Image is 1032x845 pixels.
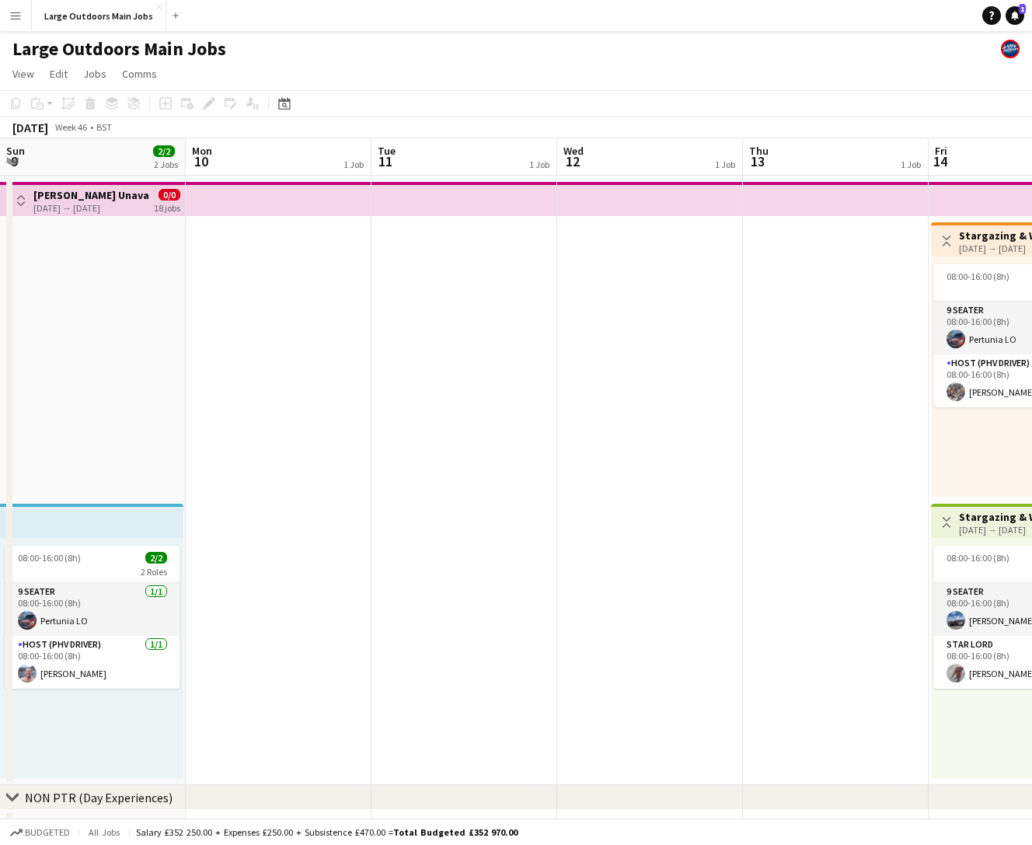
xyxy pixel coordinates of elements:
span: 08:00-16:00 (8h) [947,271,1009,282]
a: Comms [116,64,163,84]
span: 08:00-16:00 (8h) [18,552,81,564]
span: Wed [563,144,584,158]
div: 2 Jobs [154,159,178,170]
span: Fri [935,144,947,158]
app-card-role: Host (PHV Driver)1/108:00-16:00 (8h)[PERSON_NAME] [5,636,180,689]
a: Edit [44,64,74,84]
app-card-role: 9 Seater1/108:00-16:00 (8h)Pertunia LO [5,583,180,636]
span: Edit [50,67,68,81]
span: 2/2 [145,552,167,564]
div: 1 Job [901,159,921,170]
span: Tue [378,144,396,158]
div: [DATE] → [DATE] [33,202,149,214]
div: [DATE] [12,120,48,135]
a: 1 [1006,6,1024,25]
span: 1 [1019,4,1026,14]
h3: [PERSON_NAME] Unavailable [33,188,149,202]
span: View [12,67,34,81]
div: Salary £352 250.00 + Expenses £250.00 + Subsistence £470.00 = [136,826,518,838]
span: 0/0 [159,189,180,201]
div: 1 Job [715,159,735,170]
span: Mon [192,144,212,158]
span: Comms [122,67,157,81]
h1: Large Outdoors Main Jobs [12,37,226,61]
span: Budgeted [25,827,70,838]
a: Jobs [77,64,113,84]
span: 2/2 [153,145,175,157]
span: 9 [4,152,25,170]
span: Jobs [83,67,106,81]
span: Thu [749,144,769,158]
span: 14 [933,152,947,170]
span: 2 Roles [141,566,167,578]
div: 1 Job [529,159,549,170]
span: All jobs [85,826,123,838]
app-user-avatar: Large Outdoors Office [1001,40,1020,58]
span: Sun [6,144,25,158]
app-job-card: 08:00-16:00 (8h)2/22 Roles9 Seater1/108:00-16:00 (8h)Pertunia LOHost (PHV Driver)1/108:00-16:00 (... [5,546,180,689]
span: Week 46 [51,121,90,133]
div: 1 Job [343,159,364,170]
div: BST [96,121,112,133]
a: View [6,64,40,84]
span: 08:00-16:00 (8h) [947,552,1009,564]
div: 18 jobs [154,201,180,214]
button: Budgeted [8,824,72,841]
div: NON PTR (Day Experiences) [25,790,173,805]
span: 10 [190,152,212,170]
span: 11 [375,152,396,170]
span: Total Budgeted £352 970.00 [393,826,518,838]
span: 12 [561,152,584,170]
button: Large Outdoors Main Jobs [32,1,166,31]
span: 13 [747,152,769,170]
